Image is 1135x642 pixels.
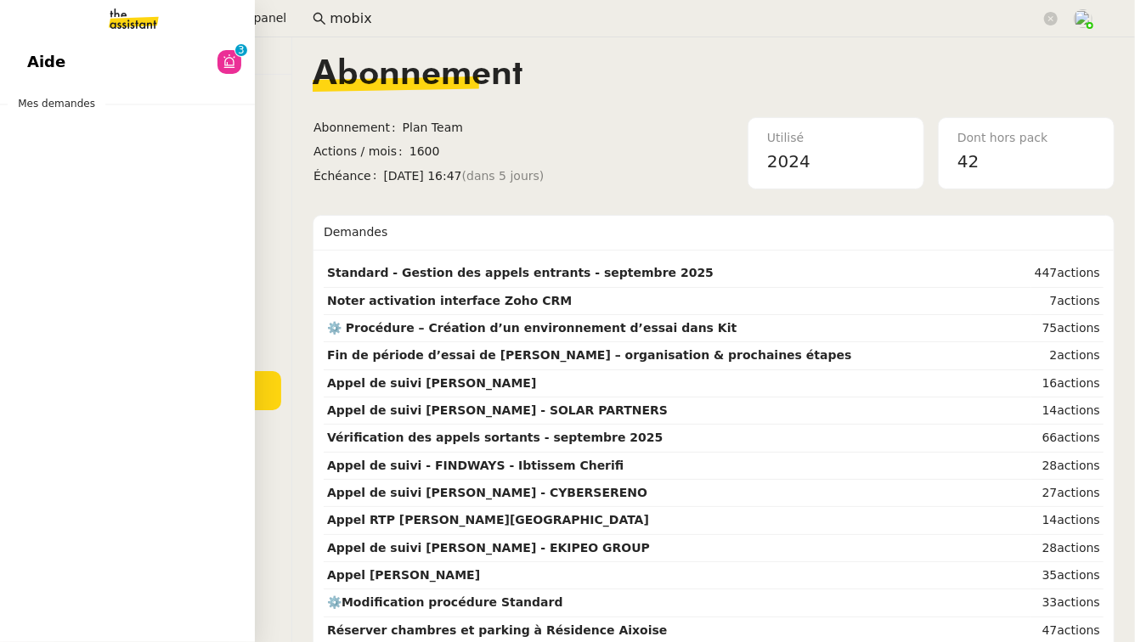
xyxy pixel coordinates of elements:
td: 2 [1031,342,1104,369]
span: actions [1058,568,1100,582]
td: 7 [1031,288,1104,315]
span: Aide [27,49,65,75]
strong: ⚙️Modification procédure Standard [327,595,563,609]
span: [DATE] 16:47 [384,166,747,186]
td: 28 [1031,535,1104,562]
strong: Appel de suivi [PERSON_NAME] [327,376,536,390]
nz-badge-sup: 3 [235,44,247,56]
td: 14 [1031,397,1104,425]
strong: Appel de suivi - FINDWAYS - Ibtissem Cherifi [327,459,624,472]
div: Dont hors pack [957,128,1095,148]
span: actions [1058,403,1100,417]
td: 35 [1031,562,1104,589]
span: Abonnement [313,58,522,92]
span: actions [1058,294,1100,307]
div: Demandes [324,216,1104,250]
span: 2024 [767,151,810,172]
span: actions [1058,376,1100,390]
span: 42 [957,151,979,172]
p: 3 [238,44,245,59]
span: (dans 5 jours) [462,166,545,186]
span: Abonnement [313,118,403,138]
img: users%2FPPrFYTsEAUgQy5cK5MCpqKbOX8K2%2Favatar%2FCapture%20d%E2%80%99e%CC%81cran%202023-06-05%20a%... [1074,9,1093,28]
span: Plan Team [403,118,747,138]
strong: Fin de période d’essai de [PERSON_NAME] – organisation & prochaines étapes [327,348,852,362]
strong: Noter activation interface Zoho CRM [327,294,572,307]
strong: Appel de suivi [PERSON_NAME] - CYBERSERENO [327,486,647,499]
strong: Appel [PERSON_NAME] [327,568,480,582]
input: Rechercher [330,8,1041,31]
strong: Standard - Gestion des appels entrants - septembre 2025 [327,266,714,279]
td: 66 [1031,425,1104,452]
strong: Appel de suivi [PERSON_NAME] - EKIPEO GROUP [327,541,650,555]
span: actions [1058,486,1100,499]
strong: Vérification des appels sortants - septembre 2025 [327,431,663,444]
span: actions [1058,431,1100,444]
td: 28 [1031,453,1104,480]
strong: Réserver chambres et parking à Résidence Aixoise [327,623,668,637]
td: 447 [1031,260,1104,287]
strong: Appel RTP [PERSON_NAME][GEOGRAPHIC_DATA] [327,513,649,527]
span: actions [1058,266,1100,279]
span: actions [1058,459,1100,472]
span: 1600 [409,142,747,161]
span: actions [1058,623,1100,637]
span: Échéance [313,166,384,186]
td: 14 [1031,507,1104,534]
td: 33 [1031,589,1104,617]
td: 16 [1031,370,1104,397]
span: actions [1058,321,1100,335]
strong: ⚙️ Procédure – Création d’un environnement d’essai dans Kit [327,321,737,335]
td: 75 [1031,315,1104,342]
span: Mes demandes [8,95,105,112]
strong: Appel de suivi [PERSON_NAME] - SOLAR PARTNERS [327,403,668,417]
div: Utilisé [767,128,905,148]
span: actions [1058,541,1100,555]
span: actions [1058,348,1100,362]
span: actions [1058,595,1100,609]
span: actions [1058,513,1100,527]
td: 27 [1031,480,1104,507]
span: Actions / mois [313,142,409,161]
